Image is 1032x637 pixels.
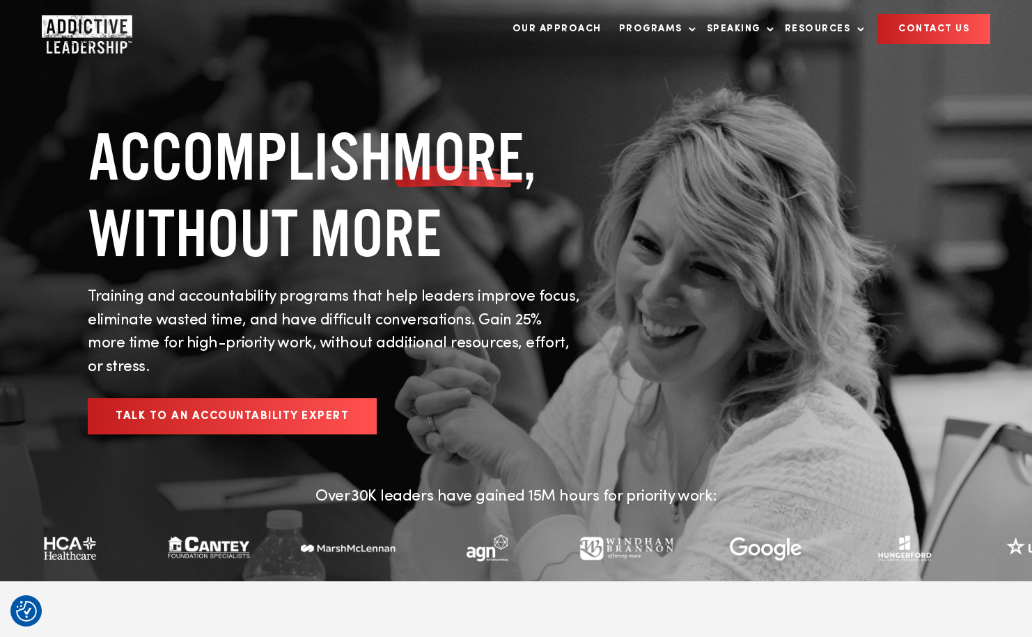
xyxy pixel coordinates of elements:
a: CONTACT US [877,14,990,44]
a: Resources [778,15,865,43]
span: MORE [392,118,524,195]
h1: ACCOMPLISH , WITHOUT MORE [88,118,582,272]
a: Talk to an Accountability Expert [88,398,377,434]
a: Home [42,15,125,43]
a: Programs [612,15,696,43]
a: Our Approach [506,15,609,43]
button: Consent Preferences [16,601,37,622]
span: Talk to an Accountability Expert [116,411,349,422]
a: Speaking [700,15,774,43]
p: Training and accountability programs that help leaders improve focus, eliminate wasted time, and ... [88,285,582,379]
img: Revisit consent button [16,601,37,622]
